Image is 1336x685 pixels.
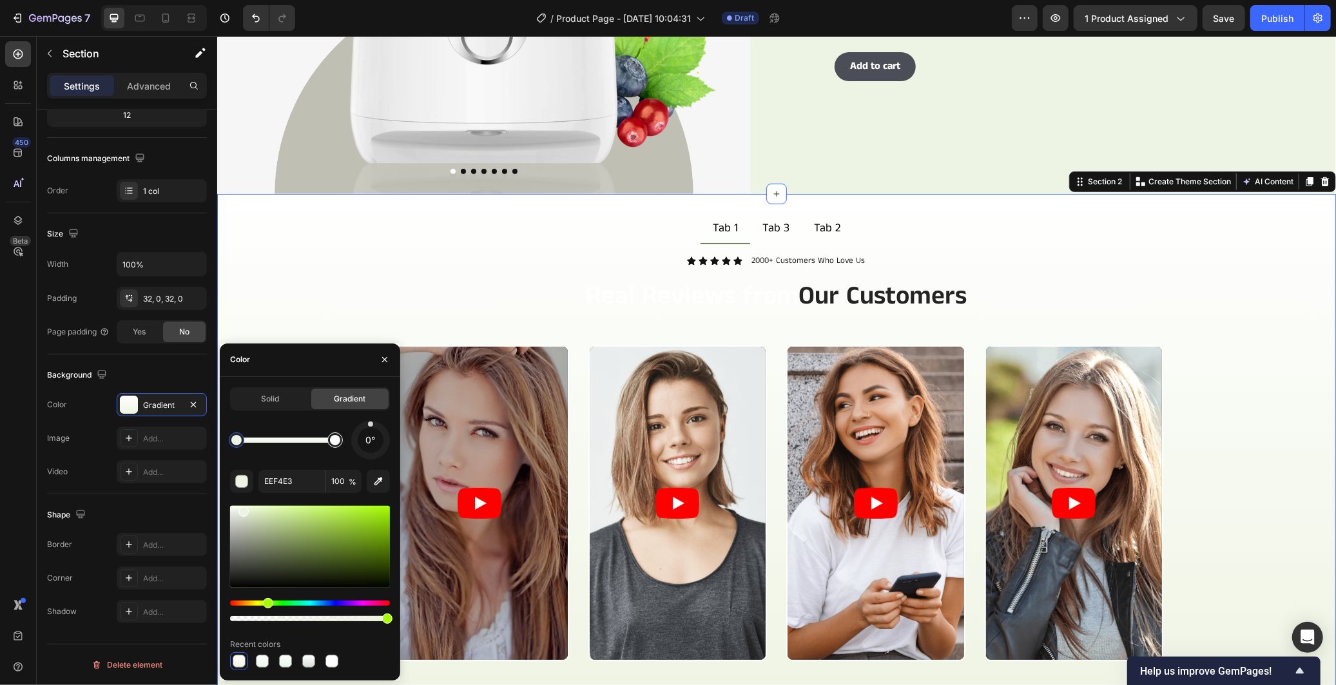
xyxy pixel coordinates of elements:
[349,476,356,488] span: %
[633,24,683,37] div: Add to cart
[230,639,280,650] div: Recent colors
[92,657,162,673] div: Delete element
[143,433,204,445] div: Add...
[365,432,375,448] span: 0°
[275,133,280,138] button: Dot
[1022,138,1079,153] button: AI Content
[1261,12,1293,25] div: Publish
[117,253,206,276] input: Auto
[1203,5,1245,31] button: Save
[295,133,300,138] button: Dot
[230,601,390,606] div: Hue
[173,242,946,278] h2: Real Reviews from
[47,466,68,478] div: Video
[582,242,750,278] span: Our Customers
[47,226,81,243] div: Size
[63,46,168,61] p: Section
[1085,12,1168,25] span: 1 product assigned
[1140,663,1308,679] button: Show survey - Help us improve GemPages!
[261,393,279,405] span: Solid
[133,326,146,338] span: Yes
[47,293,77,304] div: Padding
[595,184,625,202] div: Tab 2
[264,133,269,138] button: Dot
[143,467,204,478] div: Add...
[243,5,295,31] div: Undo/Redo
[494,184,523,202] div: Tab 1
[617,16,699,45] button: Add to cart
[254,133,259,138] button: Dot
[1250,5,1304,31] button: Publish
[10,236,31,246] div: Beta
[143,293,204,305] div: 32, 0, 32, 0
[47,655,207,675] button: Delete element
[127,79,171,93] p: Advanced
[735,12,754,24] span: Draft
[47,572,73,584] div: Corner
[534,220,648,231] p: 2000+ Customers Who Love Us
[543,184,574,202] div: Tab 3
[47,606,77,617] div: Shadow
[438,452,482,483] button: Play
[240,452,284,483] button: Play
[5,5,96,31] button: 7
[230,354,250,365] div: Color
[47,507,88,524] div: Shape
[47,185,68,197] div: Order
[1292,622,1323,653] div: Open Intercom Messenger
[179,326,189,338] span: No
[47,150,148,168] div: Columns management
[12,137,31,148] div: 450
[931,140,1014,151] p: Create Theme Section
[258,470,325,493] input: Eg: FFFFFF
[143,606,204,618] div: Add...
[47,258,68,270] div: Width
[556,12,691,25] span: Product Page - [DATE] 10:04:31
[143,539,204,551] div: Add...
[47,367,110,384] div: Background
[47,399,67,410] div: Color
[637,452,681,483] button: Play
[143,400,180,411] div: Gradient
[84,10,90,26] p: 7
[64,79,100,93] p: Settings
[1140,665,1292,677] span: Help us improve GemPages!
[47,326,110,338] div: Page padding
[47,539,72,550] div: Border
[47,432,70,444] div: Image
[334,393,365,405] span: Gradient
[143,573,204,584] div: Add...
[1214,13,1235,24] span: Save
[868,140,907,151] div: Section 2
[285,133,290,138] button: Dot
[550,12,554,25] span: /
[217,36,1336,685] iframe: Design area
[50,106,204,124] div: 12
[143,186,204,197] div: 1 col
[1074,5,1197,31] button: 1 product assigned
[244,133,249,138] button: Dot
[233,133,238,138] button: Dot
[835,452,878,483] button: Play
